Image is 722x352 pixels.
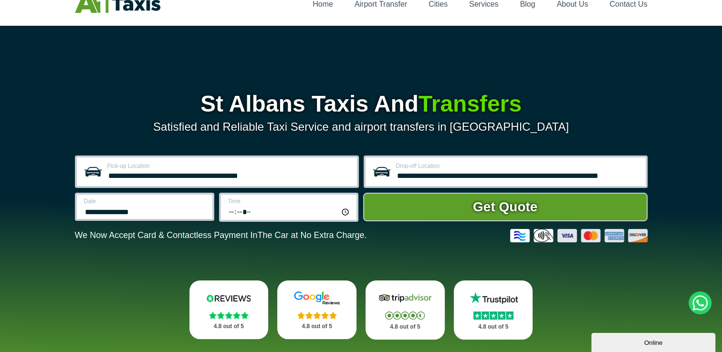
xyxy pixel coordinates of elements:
[228,198,351,204] label: Time
[297,311,337,319] img: Stars
[419,91,522,116] span: Transfers
[376,321,434,333] p: 4.8 out of 5
[363,193,648,221] button: Get Quote
[75,93,648,115] h1: St Albans Taxis And
[200,321,258,332] p: 4.8 out of 5
[288,321,346,332] p: 4.8 out of 5
[377,291,434,305] img: Tripadvisor
[209,311,249,319] img: Stars
[84,198,207,204] label: Date
[200,291,257,305] img: Reviews.io
[189,280,269,339] a: Reviews.io Stars 4.8 out of 5
[465,291,522,305] img: Trustpilot
[385,311,425,320] img: Stars
[75,230,367,240] p: We Now Accept Card & Contactless Payment In
[591,331,717,352] iframe: chat widget
[366,280,445,340] a: Tripadvisor Stars 4.8 out of 5
[396,163,640,169] label: Drop-off Location
[464,321,523,333] p: 4.8 out of 5
[107,163,351,169] label: Pick-up Location
[277,280,356,339] a: Google Stars 4.8 out of 5
[510,229,648,242] img: Credit And Debit Cards
[473,311,513,320] img: Stars
[75,120,648,134] p: Satisfied and Reliable Taxi Service and airport transfers in [GEOGRAPHIC_DATA]
[288,291,345,305] img: Google
[454,280,533,340] a: Trustpilot Stars 4.8 out of 5
[257,230,366,240] span: The Car at No Extra Charge.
